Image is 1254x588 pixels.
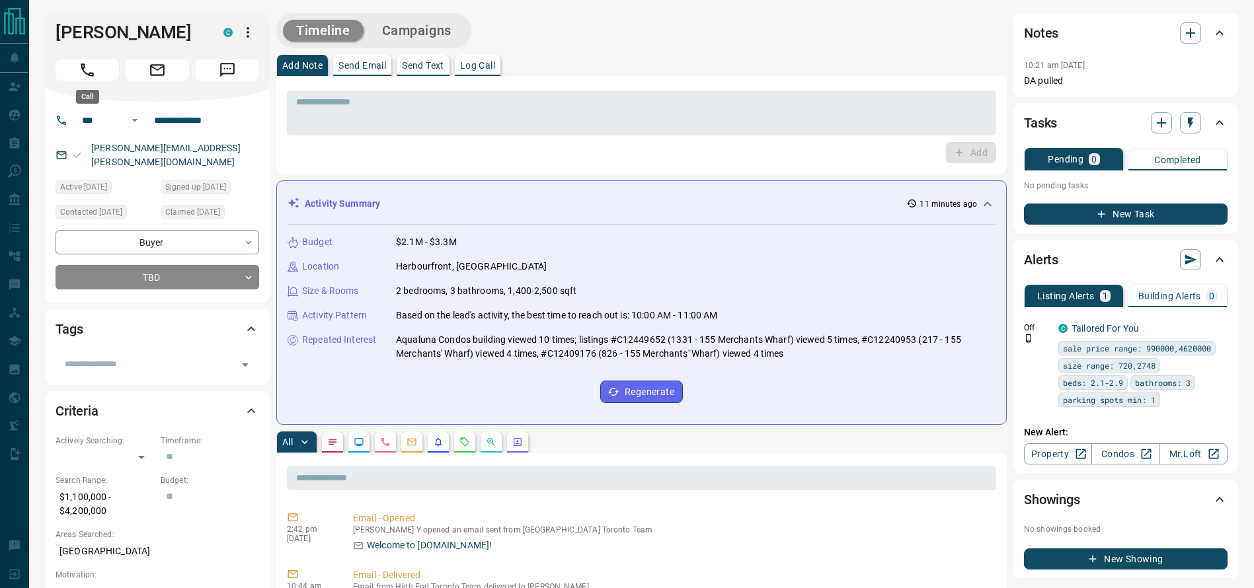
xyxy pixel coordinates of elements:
div: Sat Oct 11 2025 [161,180,259,198]
svg: Requests [459,437,470,447]
span: sale price range: 990000,4620000 [1063,342,1211,355]
p: Off [1024,322,1050,334]
p: 0 [1209,291,1214,301]
h1: [PERSON_NAME] [56,22,204,43]
div: condos.ca [1058,324,1068,333]
svg: Agent Actions [512,437,523,447]
p: Completed [1154,155,1201,165]
p: Email - Delivered [353,568,991,582]
span: Claimed [DATE] [165,205,220,219]
h2: Tasks [1024,112,1057,133]
span: beds: 2.1-2.9 [1063,376,1123,389]
h2: Showings [1024,489,1080,510]
div: Tasks [1024,107,1228,139]
p: Send Text [402,61,444,70]
span: Call [56,59,119,81]
p: Building Alerts [1138,291,1201,301]
div: TBD [56,265,259,289]
button: Timeline [283,20,364,42]
svg: Calls [380,437,391,447]
p: [GEOGRAPHIC_DATA] [56,540,259,562]
p: 2:42 pm [287,525,333,534]
p: Pending [1048,155,1083,164]
div: Call [76,90,99,104]
p: 10:21 am [DATE] [1024,61,1085,70]
p: DA pulled [1024,74,1228,88]
span: Message [196,59,259,81]
div: Showings [1024,484,1228,515]
div: Sat Oct 11 2025 [56,205,154,223]
p: [PERSON_NAME] Y opened an email sent from [GEOGRAPHIC_DATA] Toronto Team [353,525,991,534]
p: Timeframe: [161,435,259,447]
p: 1 [1103,291,1108,301]
p: Areas Searched: [56,529,259,540]
a: Tailored For You [1072,323,1139,334]
span: bathrooms: 3 [1135,376,1191,389]
p: 0 [1091,155,1097,164]
p: 11 minutes ago [920,198,977,210]
svg: Email Valid [73,151,82,160]
span: Contacted [DATE] [60,205,122,219]
p: Search Range: [56,474,154,486]
span: size range: 720,2748 [1063,359,1156,372]
p: Send Email [338,61,386,70]
p: Log Call [460,61,495,70]
p: Aqualuna Condos building viewed 10 times; listings #C12449652 (1331 - 155 Merchants Wharf) viewed... [396,333,996,361]
button: New Task [1024,203,1228,225]
div: Sun Oct 12 2025 [56,180,154,198]
p: Harbourfront, [GEOGRAPHIC_DATA] [396,260,547,274]
a: [PERSON_NAME][EMAIL_ADDRESS][PERSON_NAME][DOMAIN_NAME] [91,143,241,167]
p: Email - Opened [353,511,991,525]
div: Notes [1024,17,1228,49]
p: Budget [302,235,333,249]
h2: Tags [56,318,83,340]
p: Activity Summary [305,197,380,211]
div: Criteria [56,395,259,427]
svg: Notes [327,437,338,447]
h2: Alerts [1024,249,1058,270]
p: Add Note [282,61,323,70]
p: [DATE] [287,534,333,543]
div: Alerts [1024,244,1228,276]
div: Activity Summary11 minutes ago [288,192,996,216]
button: Open [127,112,143,128]
div: condos.ca [223,28,233,37]
p: $2.1M - $3.3M [396,235,457,249]
button: New Showing [1024,548,1228,570]
a: Condos [1091,443,1159,464]
a: Mr.Loft [1159,443,1228,464]
h2: Notes [1024,22,1058,44]
div: Tags [56,313,259,345]
span: Active [DATE] [60,180,107,194]
p: No showings booked [1024,523,1228,535]
p: Motivation: [56,569,259,581]
span: Email [126,59,189,81]
p: 2 bedrooms, 3 bathrooms, 1,400-2,500 sqft [396,284,576,298]
span: Signed up [DATE] [165,180,226,194]
p: Welcome to [DOMAIN_NAME]! [367,538,492,552]
p: Activity Pattern [302,309,367,322]
p: Actively Searching: [56,435,154,447]
p: Repeated Interest [302,333,376,347]
a: Property [1024,443,1092,464]
span: parking spots min: 1 [1063,393,1156,406]
p: All [282,437,293,447]
p: Size & Rooms [302,284,359,298]
div: Buyer [56,230,259,254]
h2: Criteria [56,400,98,422]
svg: Opportunities [486,437,496,447]
p: No pending tasks [1024,176,1228,196]
button: Regenerate [600,381,683,403]
button: Campaigns [369,20,465,42]
p: Location [302,260,339,274]
svg: Listing Alerts [433,437,444,447]
p: Based on the lead's activity, the best time to reach out is: 10:00 AM - 11:00 AM [396,309,718,322]
p: Listing Alerts [1037,291,1095,301]
p: Budget: [161,474,259,486]
button: Open [236,355,255,374]
svg: Emails [407,437,417,447]
svg: Push Notification Only [1024,334,1033,343]
p: New Alert: [1024,425,1228,439]
div: Sat Oct 11 2025 [161,205,259,223]
svg: Lead Browsing Activity [354,437,364,447]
